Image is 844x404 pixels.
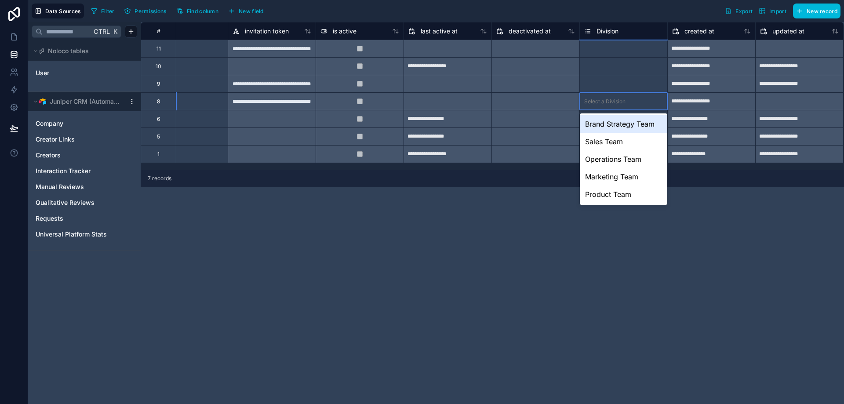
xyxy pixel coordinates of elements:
div: User [32,66,137,80]
span: Ctrl [93,26,111,37]
span: Company [36,119,63,128]
div: 8 [157,98,160,105]
button: Import [756,4,789,18]
div: Company [32,116,137,131]
div: 6 [157,116,160,123]
a: Creators [36,151,116,160]
span: Creator Links [36,135,75,144]
span: New record [807,8,837,15]
div: # [148,28,169,34]
span: last active at [421,27,458,36]
span: created at [684,27,714,36]
span: Permissions [135,8,166,15]
div: Select a Division [584,98,626,105]
div: 10 [156,63,161,70]
div: 11 [156,45,161,52]
span: Import [769,8,786,15]
span: deactivated at [509,27,551,36]
div: Qualitative Reviews [32,196,137,210]
a: Creator Links [36,135,116,144]
div: Requests [32,211,137,226]
div: Creators [32,148,137,162]
div: 9 [157,80,160,87]
a: Qualitative Reviews [36,198,116,207]
a: New record [789,4,840,18]
span: 7 records [148,175,171,182]
div: 1 [157,151,160,158]
button: Airtable LogoJuniper CRM (Automated) [32,95,125,108]
div: Manual Reviews [32,180,137,194]
span: K [112,29,118,35]
span: Qualitative Reviews [36,198,95,207]
span: updated at [772,27,804,36]
div: Sales Team [580,133,667,150]
a: Manual Reviews [36,182,116,191]
div: Brand Strategy Team [580,115,667,133]
button: New record [793,4,840,18]
button: Find column [173,4,222,18]
a: Interaction Tracker [36,167,116,175]
div: Marketing Team [580,168,667,186]
div: Product Team [580,186,667,203]
div: 5 [157,133,160,140]
span: Data Sources [45,8,81,15]
span: Interaction Tracker [36,167,91,175]
span: Requests [36,214,63,223]
span: Manual Reviews [36,182,84,191]
span: Division [597,27,618,36]
span: New field [239,8,264,15]
span: is active [333,27,357,36]
button: Filter [87,4,118,18]
button: Noloco tables [32,45,132,57]
span: Filter [101,8,115,15]
span: Juniper CRM (Automated) [50,97,121,106]
div: Creator Links [32,132,137,146]
div: Interaction Tracker [32,164,137,178]
button: Permissions [121,4,169,18]
a: Requests [36,214,116,223]
span: Export [735,8,753,15]
span: Noloco tables [48,47,89,55]
img: Airtable Logo [39,98,46,105]
span: Universal Platform Stats [36,230,107,239]
button: New field [225,4,267,18]
span: Find column [187,8,218,15]
div: Universal Platform Stats [32,227,137,241]
button: Data Sources [32,4,84,18]
a: User [36,69,107,77]
a: Company [36,119,116,128]
span: invitation token [245,27,289,36]
a: Permissions [121,4,173,18]
div: Operations Team [580,150,667,168]
span: Creators [36,151,61,160]
a: Universal Platform Stats [36,230,116,239]
button: Export [722,4,756,18]
span: User [36,69,49,77]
